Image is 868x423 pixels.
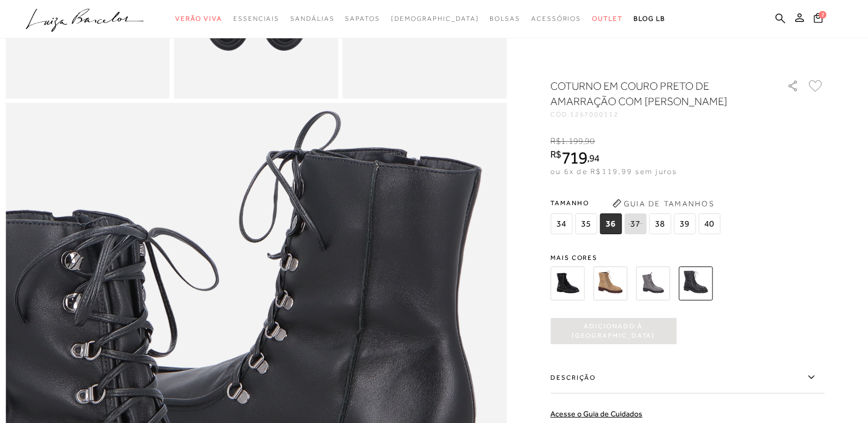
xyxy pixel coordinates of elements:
[608,195,718,212] button: Guia de Tamanhos
[391,9,479,29] a: noSubCategoriesText
[550,78,756,109] h1: COTURNO EM COURO PRETO DE AMARRAÇÃO COM [PERSON_NAME]
[175,15,222,22] span: Verão Viva
[550,318,676,344] button: Adicionado à [GEOGRAPHIC_DATA]
[674,213,695,234] span: 39
[634,15,665,22] span: BLOG LB
[550,322,676,341] span: Adicionado à [GEOGRAPHIC_DATA]
[550,409,642,418] a: Acesse o Guia de Cuidados
[550,266,584,300] img: Bota coturno cano curto preta
[490,9,520,29] a: noSubCategoriesText
[550,362,824,393] label: Descrição
[600,213,622,234] span: 36
[698,213,720,234] span: 40
[233,9,279,29] a: noSubCategoriesText
[592,15,623,22] span: Outlet
[624,213,646,234] span: 37
[550,213,572,234] span: 34
[634,9,665,29] a: BLOG LB
[233,15,279,22] span: Essenciais
[550,195,723,211] span: Tamanho
[587,153,600,163] i: ,
[575,213,597,234] span: 35
[593,266,627,300] img: COTURNO EM CAMURÇA BEGE DE AMARRAÇÃO COM SOLADO TRATORADO
[570,111,619,118] span: 1267000112
[550,111,769,118] div: CÓD:
[679,266,712,300] img: COTURNO EM COURO PRETO DE AMARRAÇÃO COM SOLADO TRATORADO
[585,136,595,146] span: 90
[550,167,677,176] span: ou 6x de R$119,99 sem juros
[391,15,479,22] span: [DEMOGRAPHIC_DATA]
[649,213,671,234] span: 38
[561,136,583,146] span: 1.199
[290,15,334,22] span: Sandálias
[636,266,670,300] img: COTURNO EM COURO CINZA STORM DE AMARRAÇÃO COM SOLADO TRATORADO
[819,11,826,19] span: 2
[490,15,520,22] span: Bolsas
[592,9,623,29] a: noSubCategoriesText
[550,254,824,261] span: Mais cores
[550,136,561,146] i: R$
[290,9,334,29] a: noSubCategoriesText
[589,152,600,164] span: 94
[531,15,581,22] span: Acessórios
[810,12,826,27] button: 2
[345,15,380,22] span: Sapatos
[175,9,222,29] a: noSubCategoriesText
[550,149,561,159] i: R$
[345,9,380,29] a: noSubCategoriesText
[531,9,581,29] a: noSubCategoriesText
[583,136,595,146] i: ,
[561,148,587,167] span: 719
